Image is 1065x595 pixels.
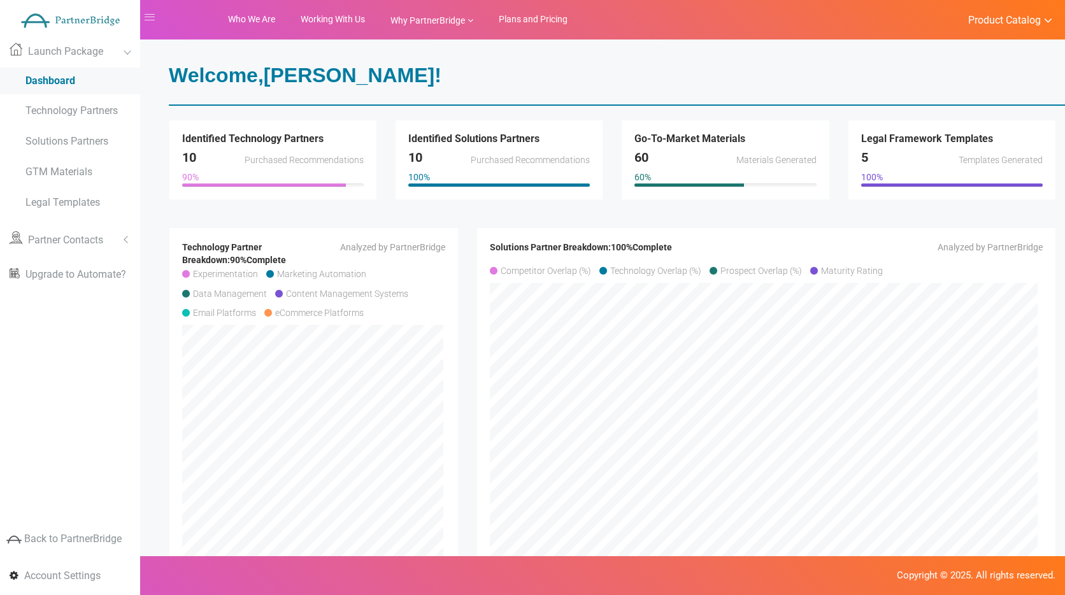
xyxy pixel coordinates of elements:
span: Purchased Recommendations [471,155,590,165]
a: Product Catalog [954,11,1052,28]
span: 100% [611,242,633,252]
span: 90% [230,255,247,265]
h5: Go-To-Market Materials [634,133,816,145]
span: 60% [634,172,651,182]
span: Upgrade to Automate? [25,268,126,280]
h5: Competitor Overlap (%) [490,263,591,276]
p: Copyright © 2025. All rights reserved. [10,569,1055,582]
span: Legal Templates [25,196,100,208]
h5: Legal Framework Templates [861,133,1043,145]
h5: Technology Overlap (%) [599,263,701,276]
span: Materials Generated [736,155,817,165]
h5: eCommerce Platforms [264,305,364,318]
h5: Email Platforms [182,305,256,318]
p: Analyzed by PartnerBridge [776,241,1043,254]
span: Templates Generated [959,155,1043,165]
span: 100% [861,172,883,182]
strong: Welcome, ! [169,64,441,87]
h5: Identified Technology Partners [182,133,364,145]
span: Account Settings [24,570,101,582]
span: Partner Contacts [28,234,103,246]
span: Purchased Recommendations [245,155,364,165]
span: 5 [861,150,868,165]
h5: Prospect Overlap (%) [710,263,802,276]
h5: Marketing Automation [266,266,366,279]
b: Technology Partner Breakdown: Complete [182,242,286,265]
span: 60 [634,150,648,165]
span: 90% [182,172,199,182]
span: Technology Partners [25,104,118,117]
img: greyIcon.png [6,532,22,547]
h5: Content Management Systems [275,286,408,299]
p: Analyzed by PartnerBridge [323,241,445,254]
span: Back to PartnerBridge [24,533,122,545]
span: 10 [408,150,422,165]
h5: Maturity Rating [810,263,883,276]
span: 10 [182,150,196,165]
h5: Data Management [182,286,267,299]
span: Product Catalog [968,14,1041,27]
span: [PERSON_NAME] [264,64,434,87]
b: Solutions Partner Breakdown: Complete [490,242,672,252]
span: Launch Package [28,45,103,57]
h5: Identified Solutions Partners [408,133,590,145]
span: 100% [408,172,430,182]
h5: Experimentation [182,266,258,279]
span: Dashboard [25,75,75,87]
span: GTM Materials [25,166,92,178]
span: Solutions Partners [25,135,108,147]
